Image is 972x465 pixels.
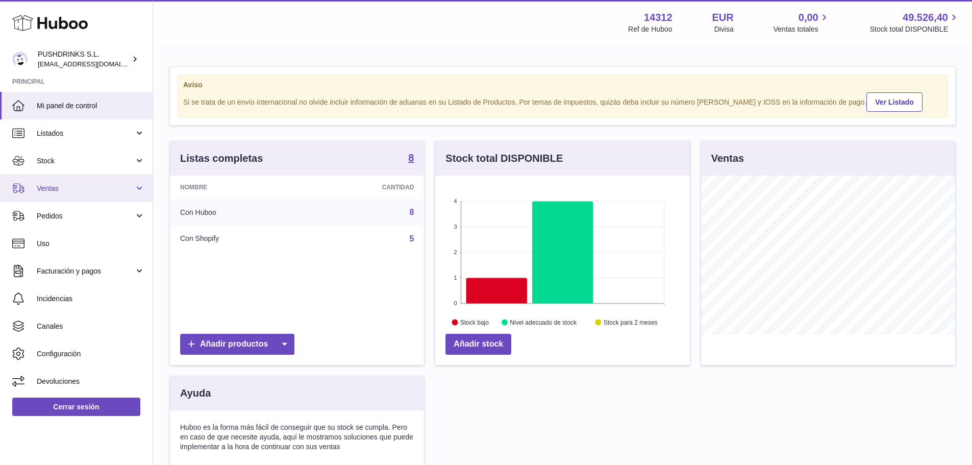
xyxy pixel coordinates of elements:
text: 2 [454,249,457,255]
a: 8 [409,208,414,216]
th: Nombre [170,176,305,199]
a: Cerrar sesión [12,398,140,416]
span: [EMAIL_ADDRESS][DOMAIN_NAME] [38,60,150,68]
strong: Aviso [183,80,942,90]
a: 5 [409,234,414,243]
text: 1 [454,275,457,281]
h3: Ventas [711,152,744,165]
th: Cantidad [305,176,425,199]
span: Incidencias [37,294,145,304]
span: 0,00 [799,11,818,25]
span: Listados [37,129,134,138]
a: Ver Listado [866,92,922,112]
td: Con Shopify [170,226,305,252]
span: Uso [37,239,145,249]
div: PUSHDRINKS S.L. [38,50,130,69]
span: Mi panel de control [37,101,145,111]
span: 49.526,40 [903,11,948,25]
span: Stock total DISPONIBLE [870,25,960,34]
a: 8 [408,153,414,165]
text: 0 [454,300,457,306]
a: 0,00 Ventas totales [774,11,830,34]
span: Ventas [37,184,134,193]
a: 49.526,40 Stock total DISPONIBLE [870,11,960,34]
a: Añadir productos [180,334,294,355]
a: Añadir stock [445,334,511,355]
h3: Ayuda [180,386,211,400]
text: Stock para 2 meses [604,319,658,326]
text: 3 [454,224,457,230]
span: Pedidos [37,211,134,221]
span: Facturación y pagos [37,266,134,276]
h3: Listas completas [180,152,263,165]
span: Stock [37,156,134,166]
text: Nivel adecuado de stock [510,319,578,326]
span: Canales [37,322,145,331]
div: Divisa [714,25,734,34]
text: Stock bajo [460,319,489,326]
span: Ventas totales [774,25,830,34]
div: Si se trata de un envío internacional no olvide incluir información de aduanas en su Listado de P... [183,91,942,112]
strong: EUR [712,11,734,25]
span: Devoluciones [37,377,145,386]
h3: Stock total DISPONIBLE [445,152,563,165]
strong: 8 [408,153,414,163]
p: Huboo es la forma más fácil de conseguir que su stock se cumpla. Pero en caso de que necesite ayu... [180,423,414,452]
img: internalAdmin-14312@internal.huboo.com [12,52,28,67]
td: Con Huboo [170,199,305,226]
strong: 14312 [644,11,672,25]
div: Ref de Huboo [628,25,672,34]
text: 4 [454,198,457,204]
span: Configuración [37,349,145,359]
